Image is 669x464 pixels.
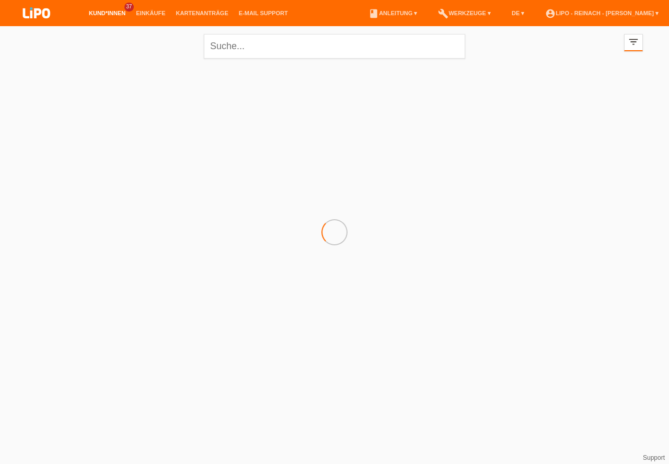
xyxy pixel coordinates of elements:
[540,10,664,16] a: account_circleLIPO - Reinach - [PERSON_NAME] ▾
[368,8,379,19] i: book
[506,10,529,16] a: DE ▾
[438,8,448,19] i: build
[234,10,293,16] a: E-Mail Support
[10,21,63,29] a: LIPO pay
[124,3,134,12] span: 37
[171,10,234,16] a: Kartenanträge
[363,10,422,16] a: bookAnleitung ▾
[84,10,131,16] a: Kund*innen
[545,8,556,19] i: account_circle
[433,10,496,16] a: buildWerkzeuge ▾
[628,36,639,48] i: filter_list
[643,454,665,461] a: Support
[131,10,170,16] a: Einkäufe
[204,34,465,59] input: Suche...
